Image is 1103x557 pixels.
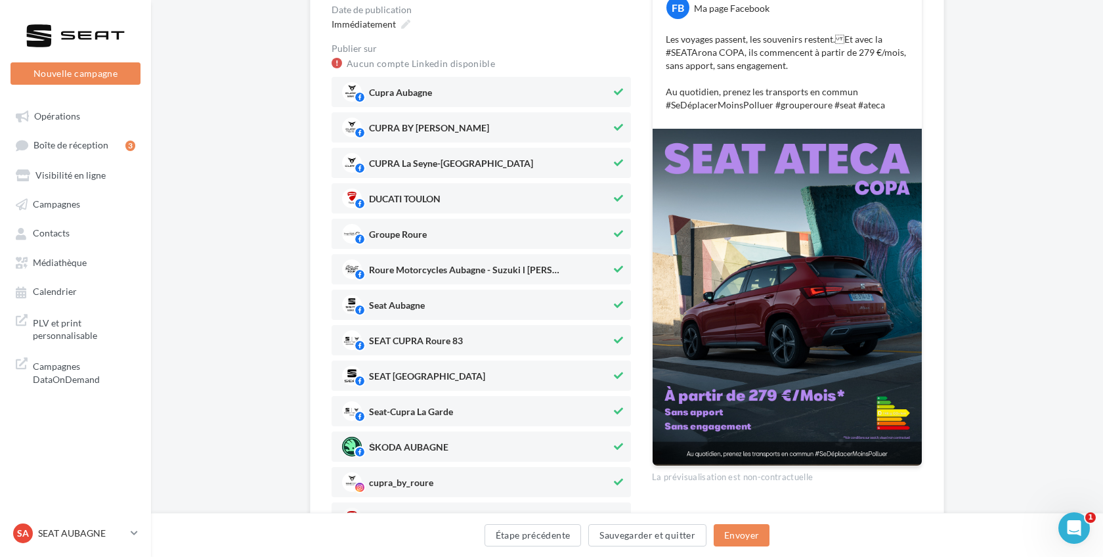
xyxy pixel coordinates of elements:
[369,372,485,386] span: SEAT [GEOGRAPHIC_DATA]
[485,524,582,546] button: Étape précédente
[8,352,143,391] a: Campagnes DataOnDemand
[369,301,425,315] span: Seat Aubagne
[332,44,631,53] div: Publier sur
[8,104,143,127] a: Opérations
[8,163,143,187] a: Visibilité en ligne
[369,407,453,422] span: Seat-Cupra La Garde
[11,62,141,85] button: Nouvelle campagne
[17,527,29,540] span: SA
[652,466,922,483] div: La prévisualisation est non-contractuelle
[8,221,143,244] a: Contacts
[125,141,135,151] div: 3
[369,123,489,138] span: CUPRA BY [PERSON_NAME]
[332,18,396,30] span: Immédiatement
[33,140,108,151] span: Boîte de réception
[369,88,432,102] span: Cupra Aubagne
[8,250,143,274] a: Médiathèque
[369,194,441,209] span: DUCATI TOULON
[8,133,143,157] a: Boîte de réception3
[33,357,135,386] span: Campagnes DataOnDemand
[1058,512,1090,544] iframe: Intercom live chat
[369,159,533,173] span: CUPRA La Seyne-[GEOGRAPHIC_DATA]
[8,309,143,347] a: PLV et print personnalisable
[33,257,87,268] span: Médiathèque
[369,230,427,244] span: Groupe Roure
[588,524,706,546] button: Sauvegarder et quitter
[666,33,909,112] p: Les voyages passent, les souvenirs restent. Et avec la #SEATArona COPA, ils commencent à partir d...
[369,336,463,351] span: SEAT CUPRA Roure 83
[8,192,143,215] a: Campagnes
[33,228,70,239] span: Contacts
[33,198,80,210] span: Campagnes
[1085,512,1096,523] span: 1
[11,521,141,546] a: SA SEAT AUBAGNE
[33,314,135,342] span: PLV et print personnalisable
[714,524,769,546] button: Envoyer
[38,527,125,540] p: SEAT AUBAGNE
[694,2,769,15] div: Ma page Facebook
[369,443,448,457] span: ŠKODA AUBAGNE
[33,286,77,298] span: Calendrier
[34,110,80,122] span: Opérations
[347,56,495,72] a: Aucun compte Linkedin disponible
[369,478,433,493] span: cupra_by_roure
[369,265,566,280] span: Roure Motorcycles Aubagne - Suzuki l [PERSON_NAME] ...
[332,5,631,14] div: Date de publication
[35,169,106,181] span: Visibilité en ligne
[8,279,143,303] a: Calendrier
